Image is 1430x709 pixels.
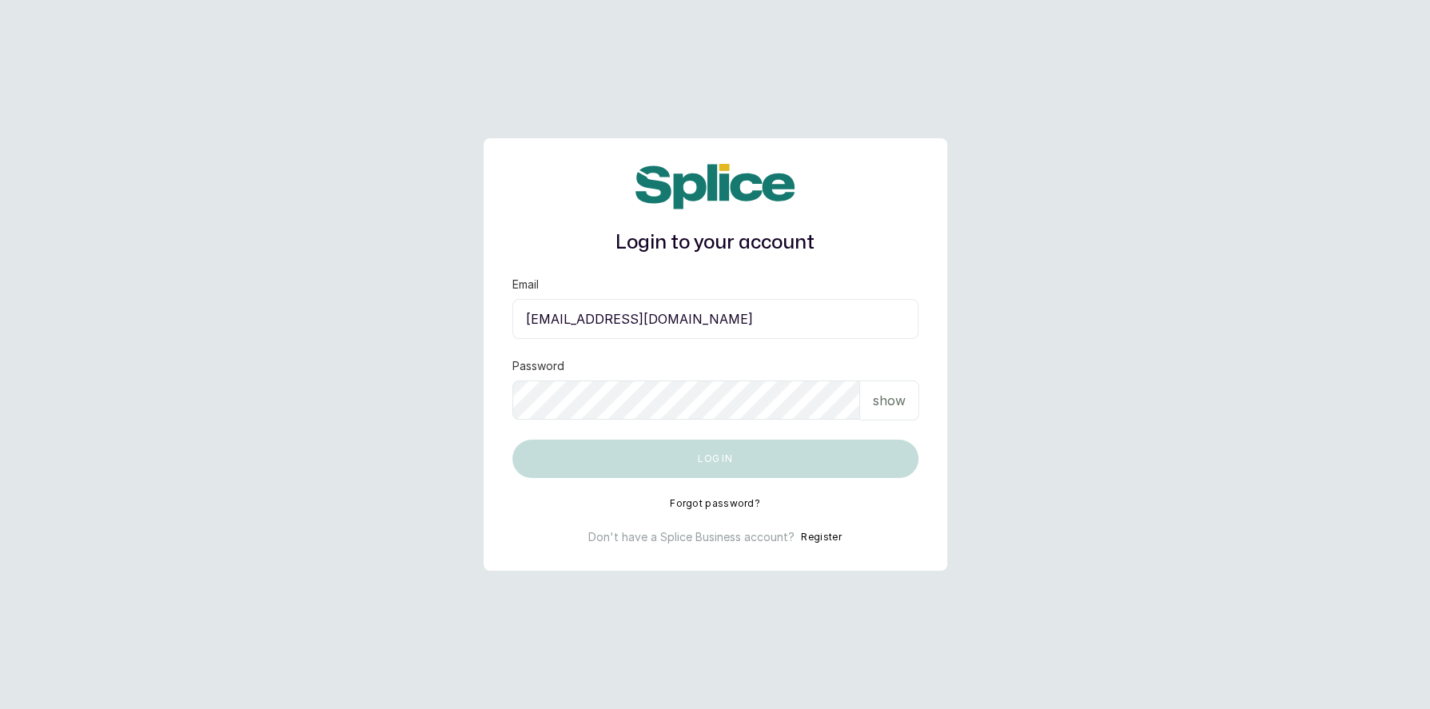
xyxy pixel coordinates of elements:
button: Log in [512,440,918,478]
input: email@acme.com [512,299,918,339]
label: Password [512,358,564,374]
button: Forgot password? [670,497,760,510]
h1: Login to your account [512,229,918,257]
p: Don't have a Splice Business account? [588,529,795,545]
button: Register [801,529,841,545]
label: Email [512,277,539,293]
p: show [873,391,906,410]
